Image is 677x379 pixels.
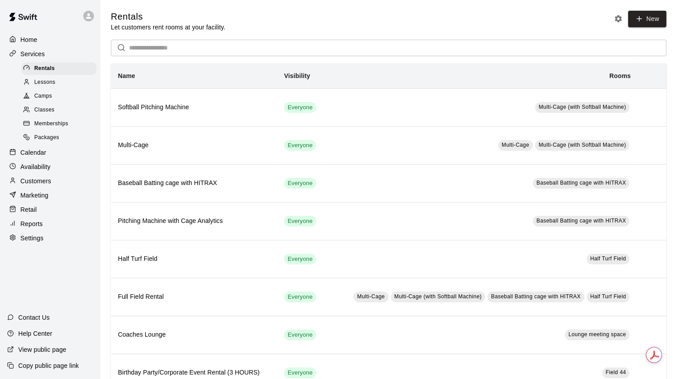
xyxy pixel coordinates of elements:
[21,117,100,131] a: Memberships
[284,330,316,340] div: This service is visible to all of your customers
[284,367,316,378] div: This service is visible to all of your customers
[284,72,310,79] b: Visibility
[21,132,97,144] div: Packages
[284,293,316,301] span: Everyone
[118,178,270,188] h6: Baseball Batting cage with HITRAX
[34,78,56,87] span: Lessons
[34,64,55,73] span: Rentals
[118,72,135,79] b: Name
[357,293,385,300] span: Multi-Cage
[21,76,97,89] div: Lessons
[7,160,93,173] a: Availability
[609,72,631,79] b: Rooms
[284,103,316,112] span: Everyone
[7,231,93,245] a: Settings
[20,191,49,200] p: Marketing
[284,178,316,189] div: This service is visible to all of your customers
[284,292,316,302] div: This service is visible to all of your customers
[20,177,51,185] p: Customers
[7,174,93,188] a: Customers
[7,47,93,61] a: Services
[502,142,529,148] span: Multi-Cage
[118,103,270,112] h6: Softball Pitching Machine
[7,146,93,159] a: Calendar
[118,330,270,340] h6: Coaches Lounge
[118,254,270,264] h6: Half Turf Field
[18,361,79,370] p: Copy public page link
[118,216,270,226] h6: Pitching Machine with Cage Analytics
[20,234,44,243] p: Settings
[284,254,316,264] div: This service is visible to all of your customers
[21,118,97,130] div: Memberships
[34,106,54,115] span: Classes
[568,331,626,338] span: Lounge meeting space
[539,142,626,148] span: Multi-Cage (with Softball Machine)
[111,23,225,32] p: Let customers rent rooms at your facility.
[284,216,316,227] div: This service is visible to all of your customers
[284,179,316,188] span: Everyone
[118,292,270,302] h6: Full Field Rental
[20,205,37,214] p: Retail
[20,219,43,228] p: Reports
[21,90,97,103] div: Camps
[7,33,93,46] a: Home
[539,104,626,110] span: Multi-Cage (with Softball Machine)
[284,140,316,151] div: This service is visible to all of your customers
[491,293,580,300] span: Baseball Batting cage with HITRAX
[21,103,100,117] a: Classes
[284,217,316,226] span: Everyone
[20,162,51,171] p: Availability
[7,217,93,231] a: Reports
[612,12,625,25] button: Rental settings
[34,92,52,101] span: Camps
[34,119,68,128] span: Memberships
[111,11,225,23] h5: Rentals
[284,331,316,339] span: Everyone
[118,368,270,378] h6: Birthday Party/Corporate Event Rental (3 HOURS)
[590,255,626,262] span: Half Turf Field
[606,369,626,375] span: Field 44
[21,131,100,145] a: Packages
[18,329,52,338] p: Help Center
[284,102,316,113] div: This service is visible to all of your customers
[20,35,37,44] p: Home
[21,62,100,75] a: Rentals
[18,313,50,322] p: Contact Us
[21,62,97,75] div: Rentals
[7,189,93,202] a: Marketing
[590,293,626,300] span: Half Turf Field
[21,104,97,116] div: Classes
[628,11,666,27] a: New
[20,49,45,58] p: Services
[118,140,270,150] h6: Multi-Cage
[284,369,316,377] span: Everyone
[20,148,46,157] p: Calendar
[21,90,100,103] a: Camps
[536,218,626,224] span: Baseball Batting cage with HITRAX
[394,293,482,300] span: Multi-Cage (with Softball Machine)
[284,255,316,264] span: Everyone
[284,141,316,150] span: Everyone
[18,345,66,354] p: View public page
[21,75,100,89] a: Lessons
[34,133,59,142] span: Packages
[7,203,93,216] a: Retail
[536,180,626,186] span: Baseball Batting cage with HITRAX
